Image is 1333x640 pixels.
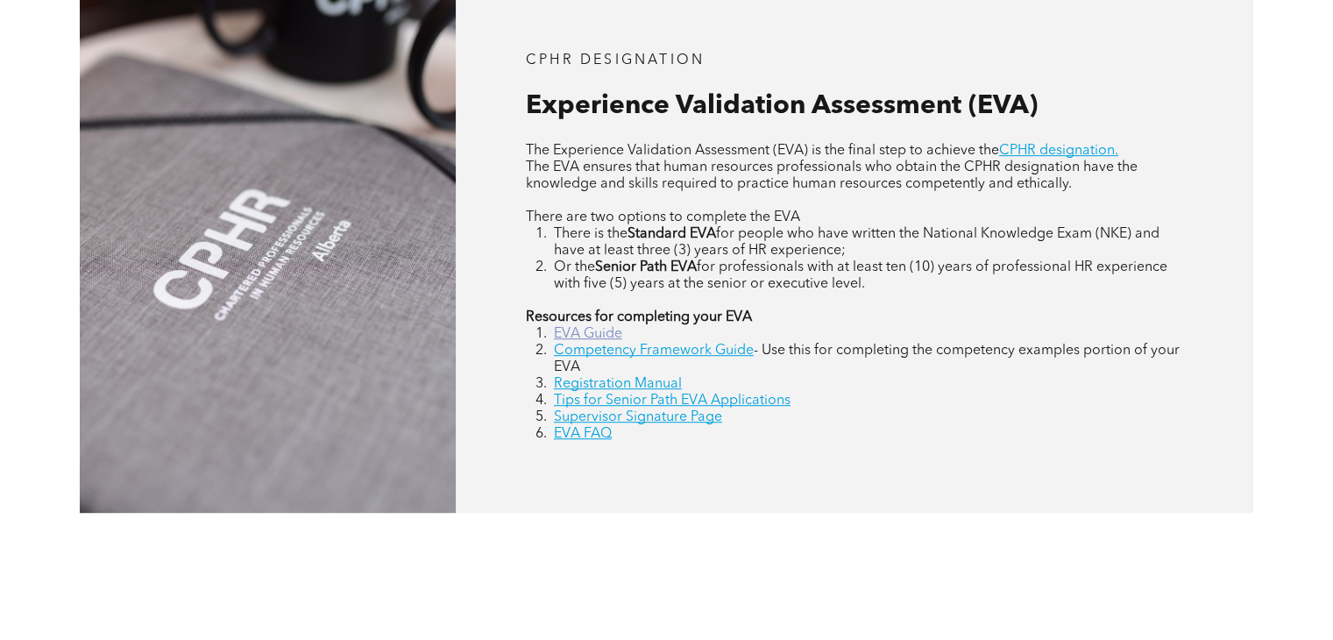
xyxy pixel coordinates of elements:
[526,210,800,224] span: There are two options to complete the EVA
[526,160,1138,191] span: The EVA ensures that human resources professionals who obtain the CPHR designation have the knowl...
[554,344,1180,374] span: - Use this for completing the competency examples portion of your EVA
[554,327,622,341] a: EVA Guide
[554,227,1159,258] span: for people who have written the National Knowledge Exam (NKE) and have at least three (3) years o...
[554,377,682,391] a: Registration Manual
[526,310,752,324] strong: Resources for completing your EVA
[526,93,1038,119] span: Experience Validation Assessment (EVA)
[628,227,716,241] strong: Standard EVA
[595,260,697,274] strong: Senior Path EVA
[526,53,705,68] span: CPHR DESIGNATION
[526,144,999,158] span: The Experience Validation Assessment (EVA) is the final step to achieve the
[999,144,1118,158] a: CPHR designation.
[554,260,595,274] span: Or the
[554,394,791,408] a: Tips for Senior Path EVA Applications
[554,227,628,241] span: There is the
[554,344,754,358] a: Competency Framework Guide
[554,260,1167,291] span: for professionals with at least ten (10) years of professional HR experience with five (5) years ...
[554,427,612,441] a: EVA FAQ
[554,410,722,424] a: Supervisor Signature Page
